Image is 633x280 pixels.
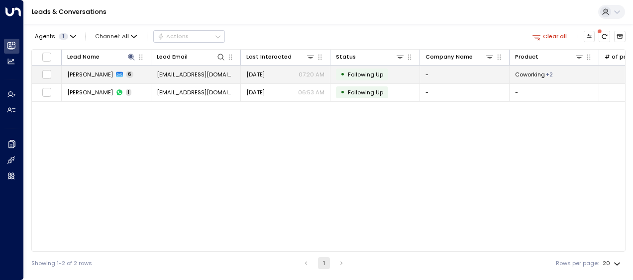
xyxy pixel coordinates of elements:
div: Membership,Private Office [546,70,553,78]
button: Agents1 [31,31,79,42]
div: Last Interacted [246,52,315,62]
span: Channel: [92,31,140,42]
span: info@warringtontravel.co.uk [157,88,235,96]
div: Last Interacted [246,52,292,62]
span: Agents [35,34,55,39]
div: Company Name [425,52,494,62]
div: Status [336,52,405,62]
button: page 1 [318,257,330,269]
nav: pagination navigation [300,257,348,269]
div: 20 [603,257,623,270]
span: Following Up [348,70,383,78]
span: 6 [126,71,133,78]
div: Showing 1-2 of 2 rows [31,259,92,268]
div: Product [515,52,538,62]
span: Toggle select row [42,87,52,97]
div: Status [336,52,356,62]
span: Sep 19, 2025 [246,70,265,78]
div: Lead Email [157,52,225,62]
span: Sep 11, 2025 [246,88,265,96]
span: Coworking [515,70,545,78]
td: - [420,66,510,83]
div: Actions [157,33,189,40]
button: Customize [584,31,595,42]
td: - [420,84,510,101]
button: Clear all [529,31,570,42]
span: 1 [59,33,68,40]
div: Product [515,52,584,62]
td: - [510,84,599,101]
div: Button group with a nested menu [153,30,225,42]
span: Toggle select row [42,70,52,79]
div: Lead Email [157,52,188,62]
span: info@warringtontravel.co.uk [157,70,235,78]
button: Channel:All [92,31,140,42]
p: 07:20 AM [299,70,324,78]
span: 1 [126,89,131,96]
span: Following Up [348,88,383,96]
div: Lead Name [67,52,136,62]
div: • [340,85,345,99]
button: Actions [153,30,225,42]
span: All [122,33,129,40]
div: Company Name [425,52,473,62]
span: Toggle select all [42,52,52,62]
span: Daniel Rourke [67,70,113,78]
span: Daniel Rourke [67,88,113,96]
label: Rows per page: [556,259,599,268]
p: 06:53 AM [298,88,324,96]
button: Archived Leads [614,31,626,42]
div: Lead Name [67,52,100,62]
div: • [340,68,345,81]
a: Leads & Conversations [32,7,106,16]
span: There are new threads available. Refresh the grid to view the latest updates. [599,31,610,42]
